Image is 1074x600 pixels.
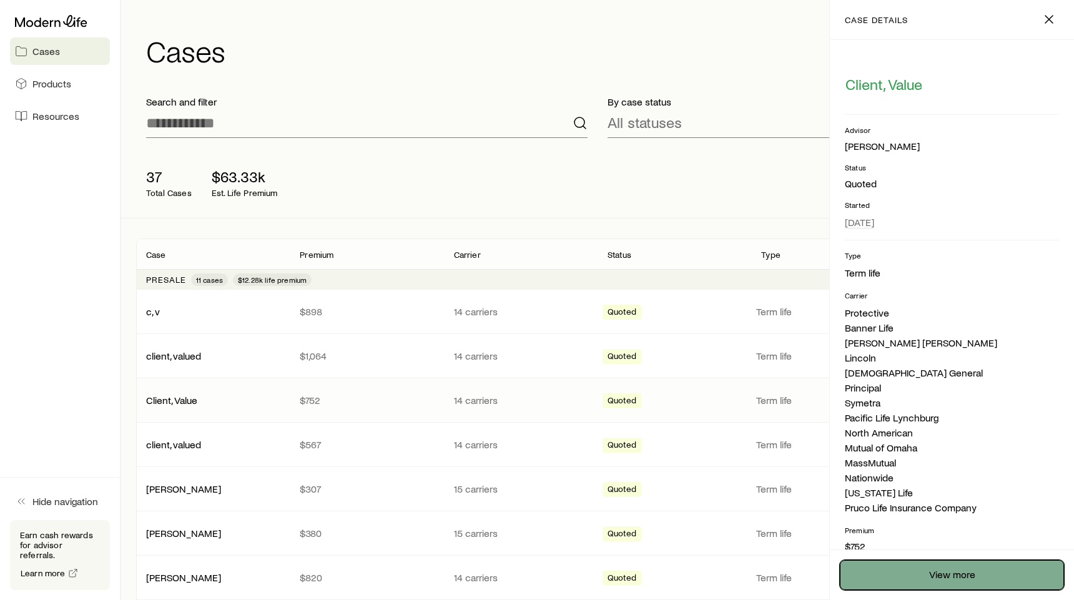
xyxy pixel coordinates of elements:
p: Quoted [845,177,1059,190]
p: 15 carriers [454,483,588,495]
li: North American [845,425,1059,440]
p: Carrier [845,290,1059,300]
p: Carrier [454,250,481,260]
li: Symetra [845,395,1059,410]
p: Term life [756,483,900,495]
span: Client, Value [845,76,922,93]
li: Protective [845,305,1059,320]
p: Term life [756,527,900,539]
div: Client, Value [146,394,197,407]
p: Term life [756,394,900,406]
p: $752 [300,394,433,406]
li: Pacific Life Lynchburg [845,410,1059,425]
li: [US_STATE] Life [845,485,1059,500]
a: Products [10,70,110,97]
p: case details [845,15,908,25]
span: [DATE] [845,216,874,229]
span: Quoted [608,440,636,453]
p: Advisor [845,125,1059,135]
div: client, valued [146,350,201,363]
p: Term life [756,350,900,362]
p: Type [761,250,781,260]
p: 37 [146,168,192,185]
span: Learn more [21,569,66,578]
a: client, valued [146,438,201,450]
li: Mutual of Omaha [845,440,1059,455]
p: 14 carriers [454,305,588,318]
li: MassMutual [845,455,1059,470]
p: 14 carriers [454,350,588,362]
li: Nationwide [845,470,1059,485]
a: Resources [10,102,110,130]
li: Principal [845,380,1059,395]
div: [PERSON_NAME] [845,140,920,153]
p: $898 [300,305,433,318]
li: Lincoln [845,350,1059,365]
div: [PERSON_NAME] [146,527,221,540]
p: $752 [845,540,1059,553]
div: c, v [146,305,160,318]
p: $820 [300,571,433,584]
span: 11 cases [196,275,223,285]
p: Started [845,200,1059,210]
li: Term life [845,265,1059,280]
p: By case status [608,96,1049,108]
span: Quoted [608,395,636,408]
a: Cases [10,37,110,65]
li: Pruco Life Insurance Company [845,500,1059,515]
span: Quoted [608,484,636,497]
span: Products [32,77,71,90]
a: c, v [146,305,160,317]
p: Status [608,250,631,260]
p: $1,064 [300,350,433,362]
p: Total Cases [146,188,192,198]
p: Type [845,250,1059,260]
p: 14 carriers [454,394,588,406]
p: Term life [756,571,900,584]
button: Hide navigation [10,488,110,515]
p: 15 carriers [454,527,588,539]
p: Case [146,250,166,260]
a: Client, Value [146,394,197,406]
span: Quoted [608,307,636,320]
a: [PERSON_NAME] [146,527,221,539]
span: Quoted [608,528,636,541]
button: Client, Value [845,75,923,94]
p: Est. Life Premium [212,188,278,198]
p: Status [845,162,1059,172]
span: Cases [32,45,60,57]
p: Premium [300,250,333,260]
p: All statuses [608,114,682,131]
p: $307 [300,483,433,495]
li: [DEMOGRAPHIC_DATA] General [845,365,1059,380]
span: Quoted [608,351,636,364]
li: Banner Life [845,320,1059,335]
div: [PERSON_NAME] [146,483,221,496]
span: Resources [32,110,79,122]
p: 14 carriers [454,571,588,584]
p: Premium [845,525,1059,535]
span: Quoted [608,573,636,586]
p: 14 carriers [454,438,588,451]
h1: Cases [146,36,1059,66]
div: Earn cash rewards for advisor referrals.Learn more [10,520,110,590]
p: Term life [756,438,900,451]
a: [PERSON_NAME] [146,571,221,583]
p: Term life [756,305,900,318]
p: Presale [146,275,186,285]
p: Earn cash rewards for advisor referrals. [20,530,100,560]
a: client, valued [146,350,201,361]
p: $567 [300,438,433,451]
div: [PERSON_NAME] [146,571,221,584]
div: client, valued [146,438,201,451]
p: $380 [300,527,433,539]
p: $63.33k [212,168,278,185]
span: $12.28k life premium [238,275,307,285]
span: Hide navigation [32,495,98,508]
p: Search and filter [146,96,588,108]
a: [PERSON_NAME] [146,483,221,494]
li: [PERSON_NAME] [PERSON_NAME] [845,335,1059,350]
a: View more [840,560,1064,590]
